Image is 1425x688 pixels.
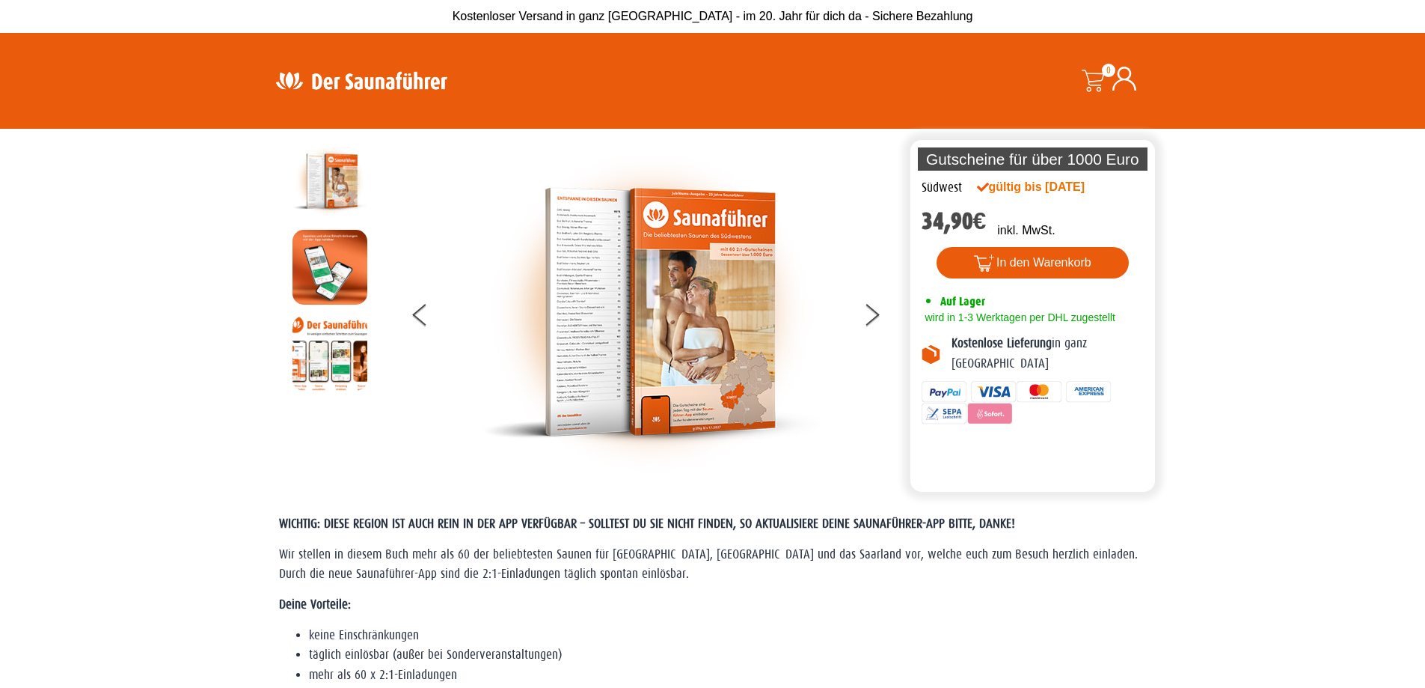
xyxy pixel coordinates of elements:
strong: Deine Vorteile: [279,597,351,612]
span: Wir stellen in diesem Buch mehr als 60 der beliebtesten Saunen für [GEOGRAPHIC_DATA], [GEOGRAPHIC... [279,547,1138,581]
li: täglich einlösbar (außer bei Sonderveranstaltungen) [309,645,1147,665]
span: WICHTIG: DIESE REGION IST AUCH REIN IN DER APP VERFÜGBAR – SOLLTEST DU SIE NICHT FINDEN, SO AKTUA... [279,517,1015,531]
span: € [973,207,987,235]
li: mehr als 60 x 2:1-Einladungen [309,666,1147,685]
div: gültig bis [DATE] [977,178,1118,196]
span: Auf Lager [940,294,985,308]
img: der-saunafuehrer-2025-suedwest [482,144,819,481]
span: wird in 1-3 Werktagen per DHL zugestellt [922,311,1115,323]
p: Gutscheine für über 1000 Euro [918,147,1148,171]
p: inkl. MwSt. [997,222,1055,240]
li: keine Einschränkungen [309,626,1147,645]
span: 0 [1102,64,1115,77]
img: MOCKUP-iPhone_regional [292,230,367,305]
p: in ganz [GEOGRAPHIC_DATA] [951,334,1144,374]
div: Südwest [922,178,962,198]
img: Anleitung7tn [292,316,367,391]
b: Kostenlose Lieferung [951,336,1052,350]
bdi: 34,90 [922,207,987,235]
img: der-saunafuehrer-2025-suedwest [292,144,367,219]
span: Kostenloser Versand in ganz [GEOGRAPHIC_DATA] - im 20. Jahr für dich da - Sichere Bezahlung [453,10,973,22]
button: In den Warenkorb [937,247,1129,278]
